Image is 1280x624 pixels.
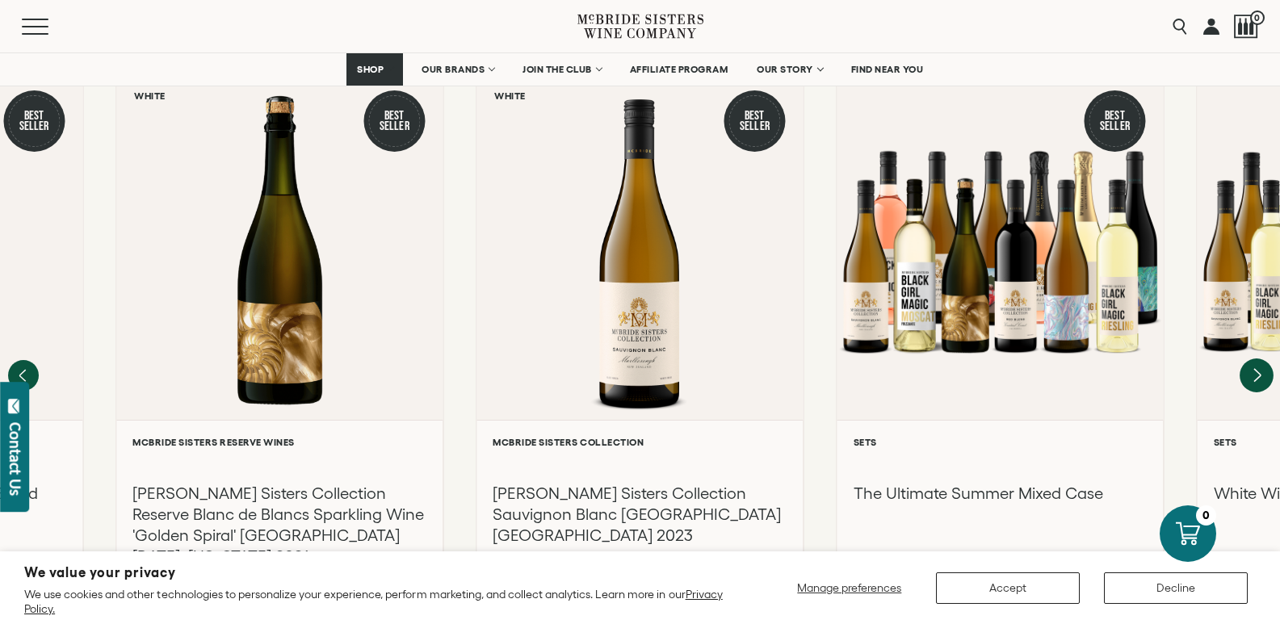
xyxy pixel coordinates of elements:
[346,53,403,86] a: SHOP
[493,437,787,447] h6: McBride Sisters Collection
[1104,572,1248,604] button: Decline
[24,566,726,580] h2: We value your privacy
[854,437,1148,447] h6: Sets
[132,437,426,447] h6: McBride Sisters Reserve Wines
[132,483,426,567] h3: [PERSON_NAME] Sisters Collection Reserve Blanc de Blancs Sparkling Wine 'Golden Spiral' [GEOGRAPH...
[22,19,80,35] button: Mobile Menu Trigger
[797,581,901,594] span: Manage preferences
[493,483,787,546] h3: [PERSON_NAME] Sisters Collection Sauvignon Blanc [GEOGRAPHIC_DATA] [GEOGRAPHIC_DATA] 2023
[1196,505,1216,526] div: 0
[7,422,23,496] div: Contact Us
[841,53,934,86] a: FIND NEAR YOU
[512,53,611,86] a: JOIN THE CLUB
[134,90,166,101] h6: White
[411,53,504,86] a: OUR BRANDS
[746,53,833,86] a: OUR STORY
[522,64,592,75] span: JOIN THE CLUB
[494,90,526,101] h6: White
[630,64,728,75] span: AFFILIATE PROGRAM
[757,64,813,75] span: OUR STORY
[24,588,723,615] a: Privacy Policy.
[854,483,1148,504] h3: The Ultimate Summer Mixed Case
[357,64,384,75] span: SHOP
[1250,10,1265,25] span: 0
[851,64,924,75] span: FIND NEAR YOU
[936,572,1080,604] button: Accept
[787,572,912,604] button: Manage preferences
[24,587,726,616] p: We use cookies and other technologies to personalize your experience, perform marketing, and coll...
[1240,358,1274,392] button: Next
[422,64,485,75] span: OUR BRANDS
[619,53,739,86] a: AFFILIATE PROGRAM
[8,360,39,391] button: Previous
